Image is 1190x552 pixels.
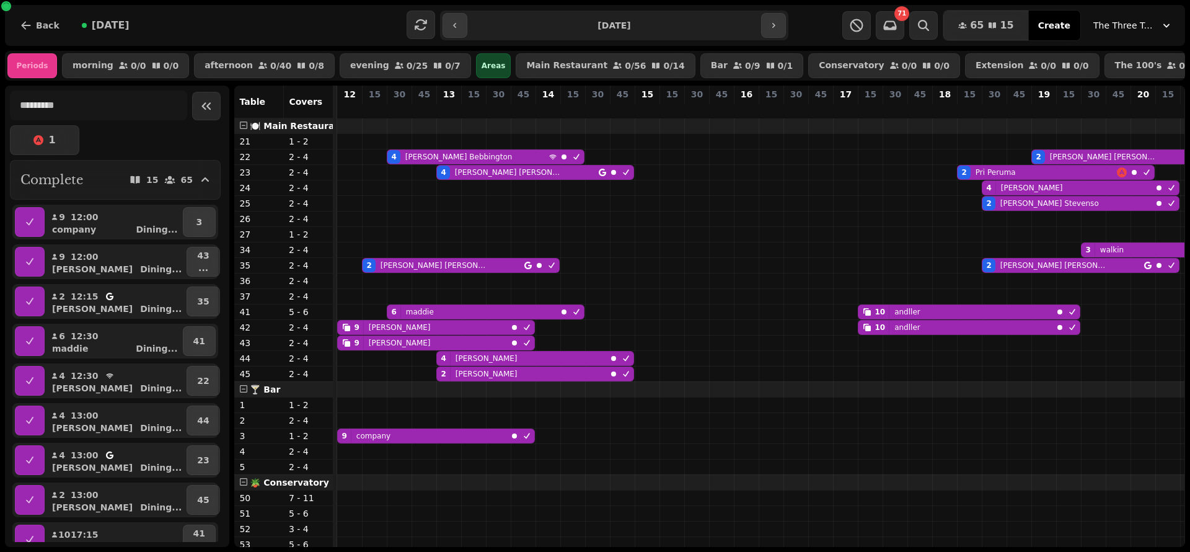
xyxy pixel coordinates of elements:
p: [PERSON_NAME] [52,501,133,514]
p: 0 [642,103,652,115]
p: 53 [239,538,279,551]
p: 45 [1013,88,1025,100]
p: [PERSON_NAME] [52,382,133,394]
p: 41 [193,335,205,347]
p: 9 [58,211,66,223]
p: 12:30 [71,370,99,382]
p: 5 [239,461,279,473]
p: 30 [394,88,405,100]
p: 0 [1113,103,1123,115]
p: 37 [239,290,279,303]
p: Dining ... [140,263,182,275]
div: 4 [441,167,446,177]
p: 0 [568,103,578,115]
p: 13:00 [71,489,99,501]
p: 27 [239,228,279,241]
button: Bar0/90/1 [700,53,803,78]
div: 2 [1036,152,1041,162]
p: 30 [691,88,703,100]
p: 0 [394,103,404,115]
p: evening [350,61,389,71]
p: Extension [976,61,1023,71]
p: [PERSON_NAME] Bebbington [405,152,513,162]
button: 1 [10,125,79,155]
p: walkin [1100,245,1124,255]
p: 51 [239,507,279,520]
p: 0 / 7 [445,61,461,70]
p: [PERSON_NAME] [369,338,431,348]
p: Conservatory [819,61,884,71]
p: andller [894,323,920,332]
p: 10 [58,528,66,541]
span: Table [239,97,265,107]
p: 3 [196,216,202,228]
p: morning [73,61,113,71]
p: 0 / 0 [1041,61,1056,70]
p: maddie [52,342,88,355]
div: 2 [961,167,966,177]
p: 45 [914,88,926,100]
span: [DATE] [92,20,130,30]
div: 4 [391,152,396,162]
span: 🍽️ Main Restaurant [250,121,345,131]
p: 0 [915,103,925,115]
p: 15 [468,88,480,100]
p: 0 [741,103,751,115]
p: 7 - 11 [289,492,328,504]
div: 2 [441,369,446,379]
p: Main Restaurant [526,61,607,71]
p: 4 [58,370,66,382]
div: 2 [986,198,991,208]
button: Back [10,11,69,40]
span: 71 [897,11,906,17]
p: 0 [940,103,950,115]
p: 0 [593,103,602,115]
p: 0 [791,103,801,115]
p: 0 [667,103,677,115]
p: 2 [58,290,66,303]
div: 4 [441,354,446,363]
button: Main Restaurant0/560/14 [516,53,695,78]
p: 15 [1063,88,1075,100]
p: 3 - 4 [289,523,328,535]
button: 23 [187,445,219,475]
p: 26 [239,213,279,225]
p: 45 [815,88,827,100]
p: 2 [239,414,279,427]
p: [PERSON_NAME] [52,461,133,474]
p: 0 / 1 [778,61,793,70]
button: Conservatory0/00/0 [808,53,960,78]
p: 2 - 4 [289,213,328,225]
p: 3 [239,430,279,442]
p: [PERSON_NAME] [456,369,518,379]
p: 13:00 [71,449,99,461]
button: 412:30[PERSON_NAME]Dining... [47,366,184,396]
p: 45 [1113,88,1124,100]
div: Periods [7,53,57,78]
p: 30 [889,88,901,100]
p: ... [193,540,205,552]
p: 0 [345,103,355,115]
p: 0 [1064,103,1073,115]
p: 15 [146,176,158,184]
p: 0 [1163,103,1173,115]
p: 2 - 4 [289,290,328,303]
span: 15 [1000,20,1013,30]
p: 2 - 4 [289,166,328,179]
button: The Three Trees [1086,14,1180,37]
p: 15 [369,88,381,100]
p: 14 [542,88,554,100]
p: 17:15 [71,528,99,541]
p: 5 - 6 [289,507,328,520]
span: 65 [970,20,984,30]
div: 2 [986,260,991,270]
p: 24 [239,182,279,194]
p: 2 [58,489,66,501]
p: 0 [766,103,776,115]
p: 35 [197,295,209,308]
p: ... [197,262,209,274]
p: 18 [939,88,951,100]
p: company [356,431,390,441]
p: 20 [1137,88,1149,100]
button: 3 [183,207,216,237]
